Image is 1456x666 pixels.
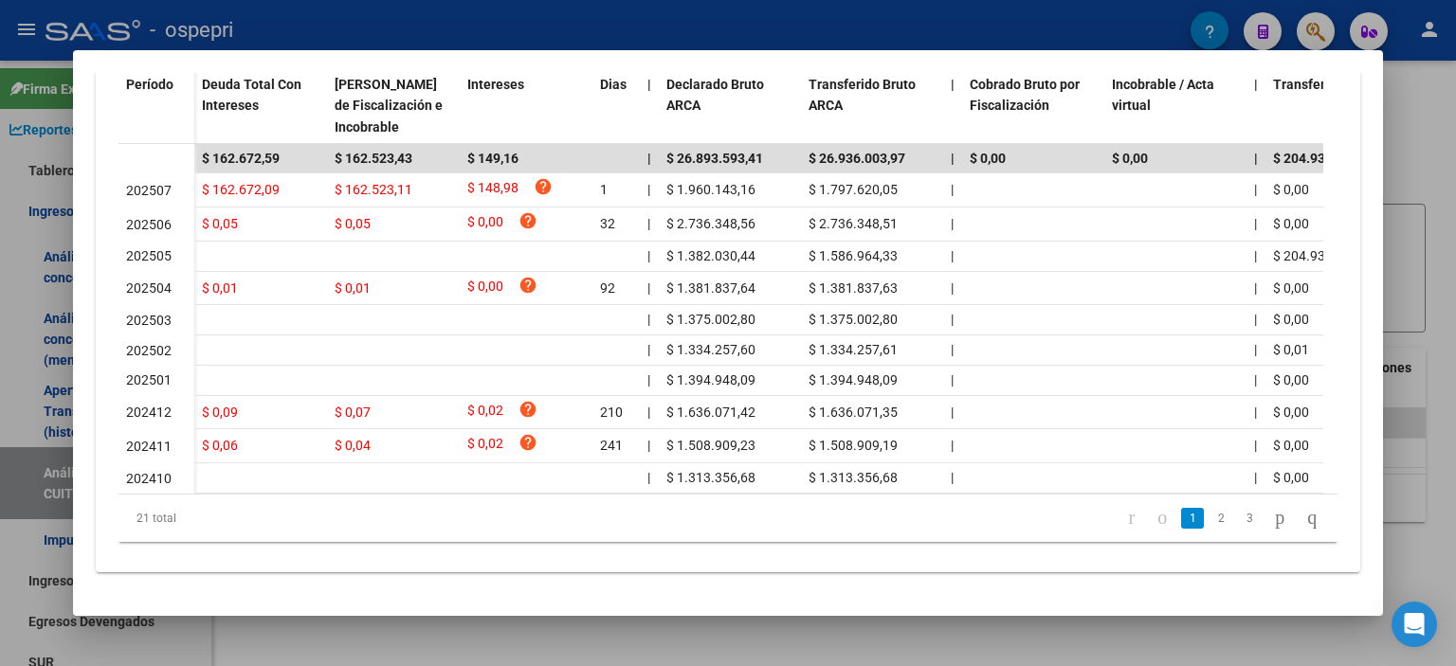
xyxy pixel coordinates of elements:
[809,342,898,357] span: $ 1.334.257,61
[809,151,905,166] span: $ 26.936.003,97
[809,280,898,296] span: $ 1.381.837,63
[647,470,650,485] span: |
[335,280,371,296] span: $ 0,01
[118,495,359,542] div: 21 total
[1254,438,1257,453] span: |
[1265,64,1408,148] datatable-header-cell: Transferido De Más
[647,248,650,263] span: |
[1273,248,1351,263] span: $ 204.933,89
[202,182,280,197] span: $ 162.672,09
[467,400,503,425] span: $ 0,02
[1254,312,1257,327] span: |
[962,64,1104,148] datatable-header-cell: Cobrado Bruto por Fiscalización
[1254,280,1257,296] span: |
[666,372,755,387] span: $ 1.394.948,09
[666,182,755,197] span: $ 1.960.143,16
[126,343,172,358] span: 202502
[1254,342,1257,357] span: |
[202,216,238,231] span: $ 0,05
[1299,508,1325,529] a: go to last page
[126,280,172,296] span: 202504
[647,342,650,357] span: |
[600,216,615,231] span: 32
[335,77,443,135] span: [PERSON_NAME] de Fiscalización e Incobrable
[126,372,172,387] span: 202501
[1210,508,1232,529] a: 2
[951,342,954,357] span: |
[666,405,755,420] span: $ 1.636.071,42
[647,372,650,387] span: |
[1254,248,1257,263] span: |
[1120,508,1144,529] a: go to first page
[951,182,954,197] span: |
[943,64,962,148] datatable-header-cell: |
[335,182,412,197] span: $ 162.523,11
[951,372,954,387] span: |
[809,216,898,231] span: $ 2.736.348,51
[970,151,1006,166] span: $ 0,00
[335,216,371,231] span: $ 0,05
[600,77,627,92] span: Dias
[600,182,608,197] span: 1
[202,438,238,453] span: $ 0,06
[1273,470,1309,485] span: $ 0,00
[659,64,801,148] datatable-header-cell: Declarado Bruto ARCA
[666,77,764,114] span: Declarado Bruto ARCA
[519,433,537,452] i: help
[666,248,755,263] span: $ 1.382.030,44
[519,211,537,230] i: help
[647,77,651,92] span: |
[951,470,954,485] span: |
[467,433,503,459] span: $ 0,02
[666,216,755,231] span: $ 2.736.348,56
[1247,64,1265,148] datatable-header-cell: |
[801,64,943,148] datatable-header-cell: Transferido Bruto ARCA
[1273,77,1392,92] span: Transferido De Más
[194,64,327,148] datatable-header-cell: Deuda Total Con Intereses
[666,312,755,327] span: $ 1.375.002,80
[1207,502,1235,534] li: page 2
[1254,77,1258,92] span: |
[647,312,650,327] span: |
[809,438,898,453] span: $ 1.508.909,19
[1104,64,1247,148] datatable-header-cell: Incobrable / Acta virtual
[809,182,898,197] span: $ 1.797.620,05
[126,248,172,263] span: 202505
[666,280,755,296] span: $ 1.381.837,64
[809,248,898,263] span: $ 1.586.964,33
[951,77,955,92] span: |
[202,280,238,296] span: $ 0,01
[1273,342,1309,357] span: $ 0,01
[126,183,172,198] span: 202507
[1392,602,1437,647] div: Open Intercom Messenger
[1273,312,1309,327] span: $ 0,00
[1254,405,1257,420] span: |
[202,151,280,166] span: $ 162.672,59
[951,151,955,166] span: |
[647,182,650,197] span: |
[951,312,954,327] span: |
[951,280,954,296] span: |
[951,438,954,453] span: |
[809,312,898,327] span: $ 1.375.002,80
[1273,151,1351,166] span: $ 204.933,99
[1254,372,1257,387] span: |
[1178,502,1207,534] li: page 1
[202,405,238,420] span: $ 0,09
[666,151,763,166] span: $ 26.893.593,41
[600,280,615,296] span: 92
[467,276,503,301] span: $ 0,00
[467,177,519,203] span: $ 148,98
[126,217,172,232] span: 202506
[600,438,623,453] span: 241
[1273,372,1309,387] span: $ 0,00
[1112,77,1214,114] span: Incobrable / Acta virtual
[970,77,1080,114] span: Cobrado Bruto por Fiscalización
[519,276,537,295] i: help
[1273,438,1309,453] span: $ 0,00
[951,405,954,420] span: |
[1254,182,1257,197] span: |
[126,405,172,420] span: 202412
[1254,216,1257,231] span: |
[1273,405,1309,420] span: $ 0,00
